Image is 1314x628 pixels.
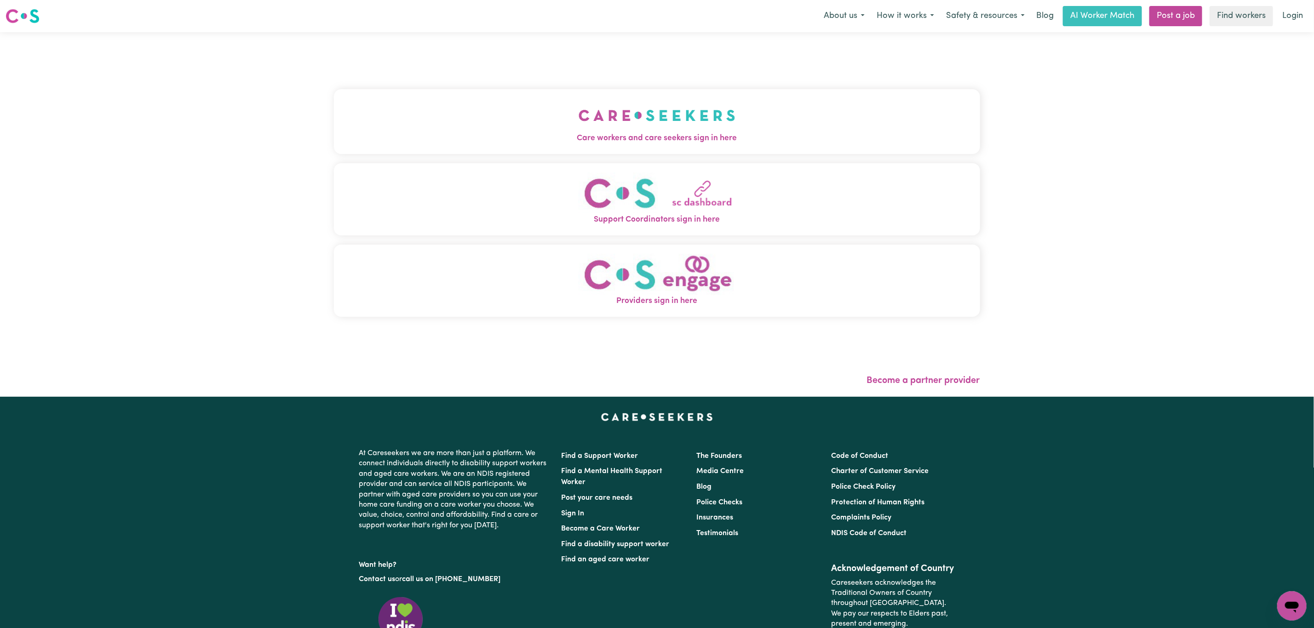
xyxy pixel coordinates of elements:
[1277,6,1308,26] a: Login
[1031,6,1059,26] a: Blog
[1063,6,1142,26] a: AI Worker Match
[696,530,738,537] a: Testimonials
[1149,6,1202,26] a: Post a job
[831,499,924,506] a: Protection of Human Rights
[831,468,929,475] a: Charter of Customer Service
[562,494,633,502] a: Post your care needs
[6,6,40,27] a: Careseekers logo
[562,452,638,460] a: Find a Support Worker
[402,576,501,583] a: call us on [PHONE_NUMBER]
[562,468,663,486] a: Find a Mental Health Support Worker
[359,556,551,570] p: Want help?
[940,6,1031,26] button: Safety & resources
[562,556,650,563] a: Find an aged care worker
[696,468,744,475] a: Media Centre
[601,413,713,421] a: Careseekers home page
[334,89,980,154] button: Care workers and care seekers sign in here
[871,6,940,26] button: How it works
[334,163,980,235] button: Support Coordinators sign in here
[6,8,40,24] img: Careseekers logo
[334,245,980,317] button: Providers sign in here
[818,6,871,26] button: About us
[831,563,955,574] h2: Acknowledgement of Country
[334,295,980,307] span: Providers sign in here
[831,514,891,521] a: Complaints Policy
[359,571,551,588] p: or
[696,499,742,506] a: Police Checks
[696,514,733,521] a: Insurances
[359,576,396,583] a: Contact us
[831,483,895,491] a: Police Check Policy
[334,132,980,144] span: Care workers and care seekers sign in here
[562,541,670,548] a: Find a disability support worker
[831,530,907,537] a: NDIS Code of Conduct
[562,510,585,517] a: Sign In
[359,445,551,534] p: At Careseekers we are more than just a platform. We connect individuals directly to disability su...
[1210,6,1273,26] a: Find workers
[1277,591,1307,621] iframe: Button to launch messaging window, conversation in progress
[867,376,980,385] a: Become a partner provider
[831,452,888,460] a: Code of Conduct
[696,452,742,460] a: The Founders
[562,525,640,532] a: Become a Care Worker
[334,214,980,226] span: Support Coordinators sign in here
[696,483,712,491] a: Blog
